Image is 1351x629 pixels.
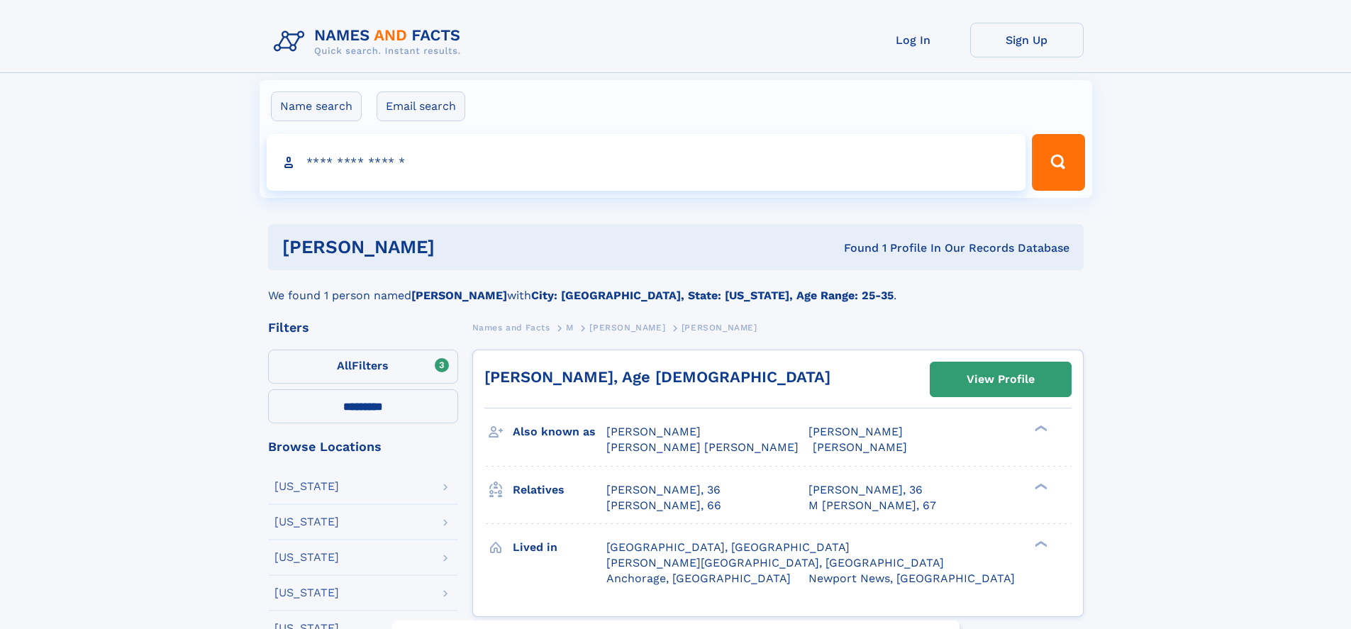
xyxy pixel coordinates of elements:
[513,535,606,560] h3: Lived in
[930,362,1071,396] a: View Profile
[606,482,721,498] a: [PERSON_NAME], 36
[639,240,1069,256] div: Found 1 Profile In Our Records Database
[377,91,465,121] label: Email search
[857,23,970,57] a: Log In
[531,289,894,302] b: City: [GEOGRAPHIC_DATA], State: [US_STATE], Age Range: 25-35
[967,363,1035,396] div: View Profile
[268,23,472,61] img: Logo Names and Facts
[267,134,1026,191] input: search input
[606,440,799,454] span: [PERSON_NAME] [PERSON_NAME]
[566,323,574,333] span: M
[808,425,903,438] span: [PERSON_NAME]
[813,440,907,454] span: [PERSON_NAME]
[337,359,352,372] span: All
[606,572,791,585] span: Anchorage, [GEOGRAPHIC_DATA]
[274,516,339,528] div: [US_STATE]
[268,350,458,384] label: Filters
[472,318,550,336] a: Names and Facts
[268,270,1084,304] div: We found 1 person named with .
[606,556,944,569] span: [PERSON_NAME][GEOGRAPHIC_DATA], [GEOGRAPHIC_DATA]
[682,323,757,333] span: [PERSON_NAME]
[268,321,458,334] div: Filters
[1031,482,1048,491] div: ❯
[1031,539,1048,548] div: ❯
[606,540,850,554] span: [GEOGRAPHIC_DATA], [GEOGRAPHIC_DATA]
[484,368,830,386] a: [PERSON_NAME], Age [DEMOGRAPHIC_DATA]
[513,478,606,502] h3: Relatives
[566,318,574,336] a: M
[513,420,606,444] h3: Also known as
[606,425,701,438] span: [PERSON_NAME]
[808,498,936,513] a: M [PERSON_NAME], 67
[274,481,339,492] div: [US_STATE]
[274,587,339,599] div: [US_STATE]
[808,482,923,498] a: [PERSON_NAME], 36
[282,238,640,256] h1: [PERSON_NAME]
[1031,424,1048,433] div: ❯
[589,323,665,333] span: [PERSON_NAME]
[589,318,665,336] a: [PERSON_NAME]
[268,440,458,453] div: Browse Locations
[606,498,721,513] a: [PERSON_NAME], 66
[271,91,362,121] label: Name search
[411,289,507,302] b: [PERSON_NAME]
[970,23,1084,57] a: Sign Up
[808,572,1015,585] span: Newport News, [GEOGRAPHIC_DATA]
[1032,134,1084,191] button: Search Button
[274,552,339,563] div: [US_STATE]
